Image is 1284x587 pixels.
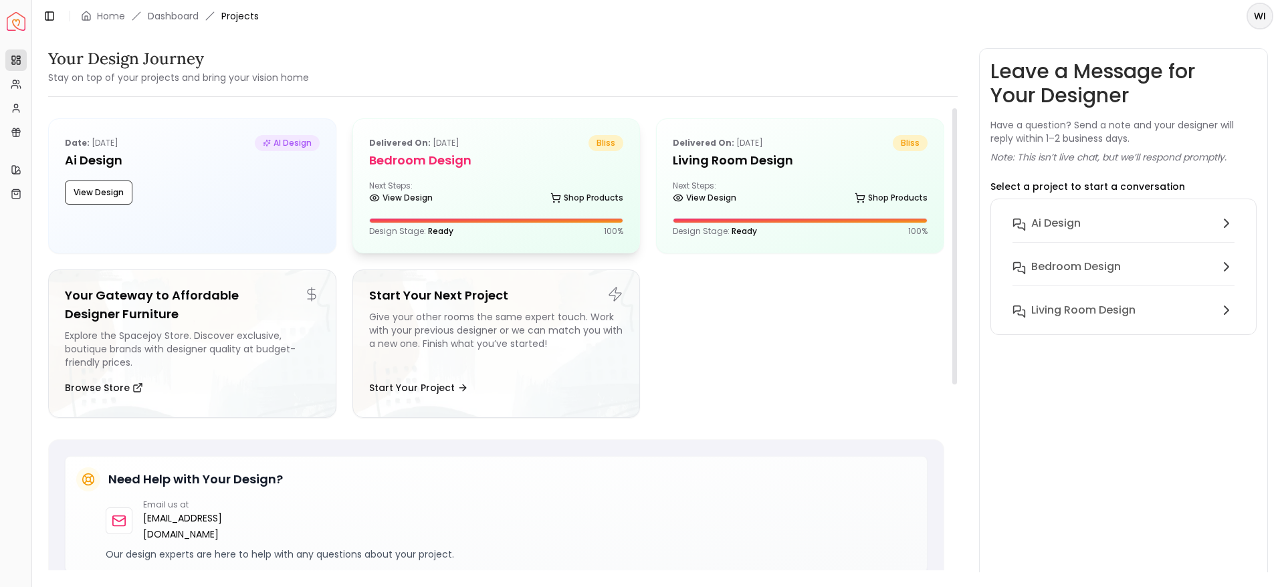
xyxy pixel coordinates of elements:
img: Spacejoy Logo [7,12,25,31]
a: Spacejoy [7,12,25,31]
p: 100 % [604,226,623,237]
a: Shop Products [550,189,623,207]
h6: Ai Design [1031,215,1081,231]
a: View Design [369,189,433,207]
button: View Design [65,181,132,205]
button: WI [1247,3,1273,29]
p: Email us at [143,499,292,510]
b: Date: [65,137,90,148]
button: Browse Store [65,374,143,401]
span: bliss [588,135,623,151]
p: Design Stage: [369,226,453,237]
span: WI [1248,4,1272,28]
a: Shop Products [855,189,928,207]
h3: Your Design Journey [48,48,309,70]
p: Our design experts are here to help with any questions about your project. [106,548,916,561]
button: Start Your Project [369,374,468,401]
a: Dashboard [148,9,199,23]
button: Ai Design [1002,210,1245,253]
p: Have a question? Send a note and your designer will reply within 1–2 business days. [990,118,1257,145]
p: Design Stage: [673,226,757,237]
a: [EMAIL_ADDRESS][DOMAIN_NAME] [143,510,292,542]
span: bliss [893,135,928,151]
p: Select a project to start a conversation [990,180,1185,193]
nav: breadcrumb [81,9,259,23]
div: Next Steps: [673,181,928,207]
h5: Living Room Design [673,151,928,170]
h5: Ai Design [65,151,320,170]
span: AI Design [255,135,320,151]
h5: Start Your Next Project [369,286,624,305]
p: 100 % [908,226,928,237]
div: Give your other rooms the same expert touch. Work with your previous designer or we can match you... [369,310,624,369]
a: Your Gateway to Affordable Designer FurnitureExplore the Spacejoy Store. Discover exclusive, bout... [48,269,336,418]
button: Living Room Design [1002,297,1245,324]
h5: Bedroom design [369,151,624,170]
span: Projects [221,9,259,23]
a: Start Your Next ProjectGive your other rooms the same expert touch. Work with your previous desig... [352,269,641,418]
p: [DATE] [369,135,459,151]
span: Ready [732,225,757,237]
h6: Bedroom design [1031,259,1121,275]
div: Next Steps: [369,181,624,207]
a: View Design [673,189,736,207]
h6: Living Room Design [1031,302,1136,318]
button: Bedroom design [1002,253,1245,297]
h5: Your Gateway to Affordable Designer Furniture [65,286,320,324]
div: Explore the Spacejoy Store. Discover exclusive, boutique brands with designer quality at budget-f... [65,329,320,369]
a: Home [97,9,125,23]
p: Note: This isn’t live chat, but we’ll respond promptly. [990,150,1226,164]
p: [DATE] [65,135,118,151]
p: [DATE] [673,135,763,151]
small: Stay on top of your projects and bring your vision home [48,71,309,84]
h3: Leave a Message for Your Designer [990,60,1257,108]
h5: Need Help with Your Design? [108,470,283,489]
b: Delivered on: [369,137,431,148]
span: Ready [428,225,453,237]
b: Delivered on: [673,137,734,148]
